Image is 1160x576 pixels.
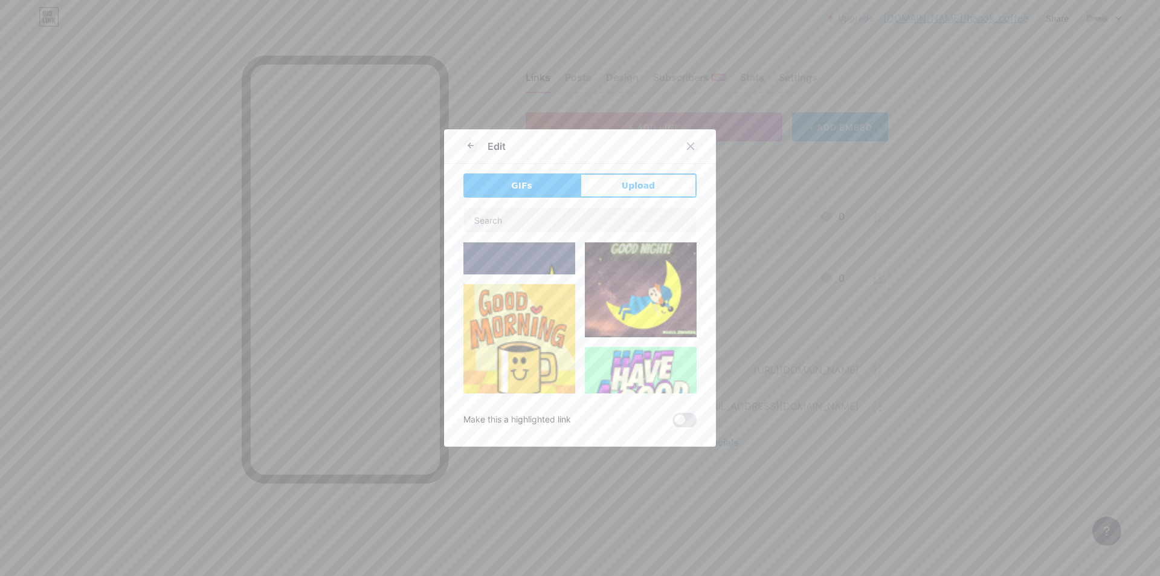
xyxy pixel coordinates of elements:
button: Upload [580,173,697,198]
div: Edit [488,139,506,154]
span: GIFs [511,180,532,192]
img: Gihpy [585,225,697,337]
img: Gihpy [585,347,697,459]
input: Search [464,208,696,232]
div: Make this a highlighted link [463,413,571,427]
span: Upload [622,180,655,192]
button: GIFs [463,173,580,198]
img: Gihpy [463,284,575,406]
